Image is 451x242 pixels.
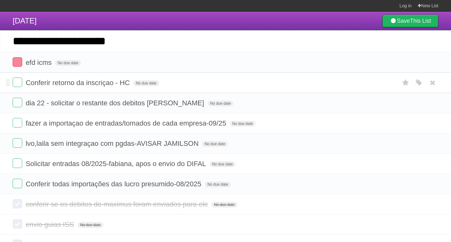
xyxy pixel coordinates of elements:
label: Done [13,57,22,67]
span: No due date [78,222,103,228]
label: Done [13,98,22,107]
span: envio guias ISS [26,220,76,228]
span: No due date [205,182,230,187]
span: No due date [133,80,159,86]
span: efd icms [26,59,53,66]
label: Done [13,199,22,208]
span: No due date [211,202,237,208]
span: No due date [230,121,255,127]
b: This List [410,18,431,24]
span: fazer a importaçao de entradas/tomados de cada empresa-09/25 [26,119,228,127]
label: Done [13,138,22,148]
label: Done [13,179,22,188]
span: [DATE] [13,16,37,25]
label: Done [13,219,22,229]
span: Solicitar entradas 08/2025-fabiana, apos o envio do DIFAL [26,160,208,168]
span: No due date [202,141,228,147]
label: Done [13,158,22,168]
span: Conferir todas importações das lucro presumido-08/2025 [26,180,203,188]
a: SaveThis List [382,15,438,27]
label: Done [13,118,22,127]
span: No due date [208,101,233,106]
span: lvo,laila sem integraçao com pgdas-AVISAR JAMILSON [26,140,200,147]
label: Done [13,78,22,87]
label: Star task [400,78,412,88]
span: Conferir retorno da inscriçao - HC [26,79,131,87]
span: conferir se os debitos do maximus foram enviados para ele [26,200,210,208]
span: No due date [210,161,235,167]
span: dia 22 - solicitar o restante dos debitos [PERSON_NAME] [26,99,206,107]
span: No due date [55,60,81,66]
